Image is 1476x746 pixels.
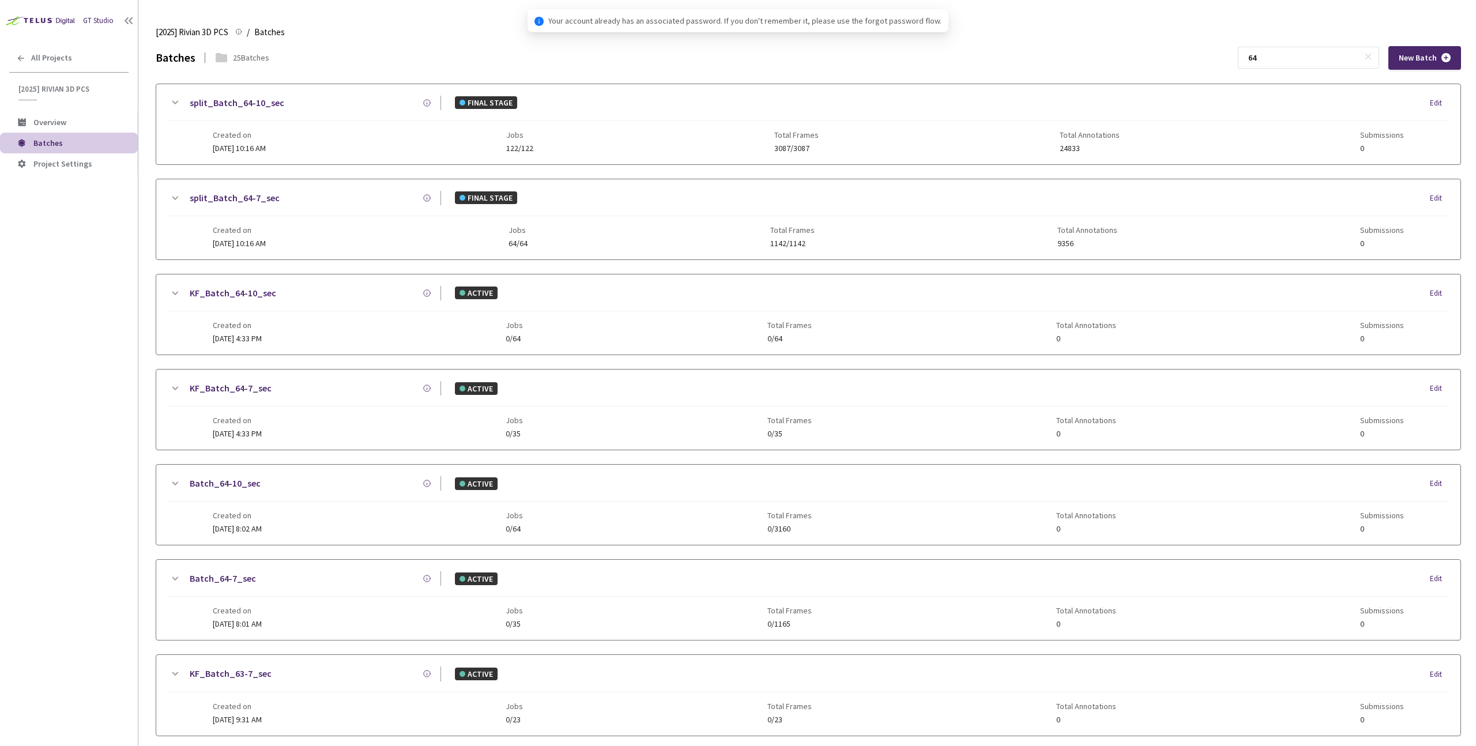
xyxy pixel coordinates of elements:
[767,606,812,615] span: Total Frames
[213,523,262,534] span: [DATE] 8:02 AM
[1430,478,1449,489] div: Edit
[1056,511,1116,520] span: Total Annotations
[156,274,1460,355] div: KF_Batch_64-10_secACTIVEEditCreated on[DATE] 4:33 PMJobs0/64Total Frames0/64Total Annotations0Sub...
[534,17,544,26] span: info-circle
[1057,239,1117,248] span: 9356
[1056,334,1116,343] span: 0
[506,429,523,438] span: 0/35
[1241,47,1364,68] input: Search
[213,321,262,330] span: Created on
[1360,620,1404,628] span: 0
[213,428,262,439] span: [DATE] 4:33 PM
[190,191,280,205] a: split_Batch_64-7_sec
[506,620,523,628] span: 0/35
[213,130,266,140] span: Created on
[767,416,812,425] span: Total Frames
[509,239,528,248] span: 64/64
[767,620,812,628] span: 0/1165
[156,179,1460,259] div: split_Batch_64-7_secFINAL STAGEEditCreated on[DATE] 10:16 AMJobs64/64Total Frames1142/1142Total A...
[1056,321,1116,330] span: Total Annotations
[213,333,262,344] span: [DATE] 4:33 PM
[33,159,92,169] span: Project Settings
[1056,416,1116,425] span: Total Annotations
[1360,715,1404,724] span: 0
[509,225,528,235] span: Jobs
[455,287,498,299] div: ACTIVE
[213,619,262,629] span: [DATE] 8:01 AM
[1360,321,1404,330] span: Submissions
[506,144,533,153] span: 122/122
[33,138,63,148] span: Batches
[767,321,812,330] span: Total Frames
[506,715,523,724] span: 0/23
[1360,429,1404,438] span: 0
[767,715,812,724] span: 0/23
[213,238,266,248] span: [DATE] 10:16 AM
[1360,511,1404,520] span: Submissions
[1360,239,1404,248] span: 0
[156,84,1460,164] div: split_Batch_64-10_secFINAL STAGEEditCreated on[DATE] 10:16 AMJobs122/122Total Frames3087/3087Tota...
[156,50,195,66] div: Batches
[190,96,284,110] a: split_Batch_64-10_sec
[1060,144,1120,153] span: 24833
[506,334,523,343] span: 0/64
[1360,144,1404,153] span: 0
[190,666,272,681] a: KF_Batch_63-7_sec
[213,416,262,425] span: Created on
[506,702,523,711] span: Jobs
[1056,715,1116,724] span: 0
[213,606,262,615] span: Created on
[1060,130,1120,140] span: Total Annotations
[1360,702,1404,711] span: Submissions
[455,477,498,490] div: ACTIVE
[156,655,1460,735] div: KF_Batch_63-7_secACTIVEEditCreated on[DATE] 9:31 AMJobs0/23Total Frames0/23Total Annotations0Subm...
[190,571,256,586] a: Batch_64-7_sec
[1360,606,1404,615] span: Submissions
[190,381,272,395] a: KF_Batch_64-7_sec
[506,606,523,615] span: Jobs
[1056,606,1116,615] span: Total Annotations
[83,16,114,27] div: GT Studio
[506,416,523,425] span: Jobs
[247,25,250,39] li: /
[1360,525,1404,533] span: 0
[18,84,122,94] span: [2025] Rivian 3D PCS
[1430,573,1449,585] div: Edit
[455,572,498,585] div: ACTIVE
[1360,334,1404,343] span: 0
[767,334,812,343] span: 0/64
[506,321,523,330] span: Jobs
[548,14,942,27] span: Your account already has an associated password. If you don't remember it, please use the forgot ...
[770,225,815,235] span: Total Frames
[1056,525,1116,533] span: 0
[1430,97,1449,109] div: Edit
[156,370,1460,450] div: KF_Batch_64-7_secACTIVEEditCreated on[DATE] 4:33 PMJobs0/35Total Frames0/35Total Annotations0Subm...
[767,429,812,438] span: 0/35
[455,382,498,395] div: ACTIVE
[31,53,72,63] span: All Projects
[33,117,66,127] span: Overview
[213,225,266,235] span: Created on
[254,25,285,39] span: Batches
[1360,130,1404,140] span: Submissions
[1399,53,1437,63] span: New Batch
[1430,193,1449,204] div: Edit
[506,130,533,140] span: Jobs
[213,714,262,725] span: [DATE] 9:31 AM
[156,560,1460,640] div: Batch_64-7_secACTIVEEditCreated on[DATE] 8:01 AMJobs0/35Total Frames0/1165Total Annotations0Submi...
[156,25,228,39] span: [2025] Rivian 3D PCS
[770,239,815,248] span: 1142/1142
[156,465,1460,545] div: Batch_64-10_secACTIVEEditCreated on[DATE] 8:02 AMJobs0/64Total Frames0/3160Total Annotations0Subm...
[774,144,819,153] span: 3087/3087
[1057,225,1117,235] span: Total Annotations
[1360,416,1404,425] span: Submissions
[190,476,261,491] a: Batch_64-10_sec
[1360,225,1404,235] span: Submissions
[767,702,812,711] span: Total Frames
[767,525,812,533] span: 0/3160
[190,286,276,300] a: KF_Batch_64-10_sec
[506,525,523,533] span: 0/64
[455,191,517,204] div: FINAL STAGE
[767,511,812,520] span: Total Frames
[1430,288,1449,299] div: Edit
